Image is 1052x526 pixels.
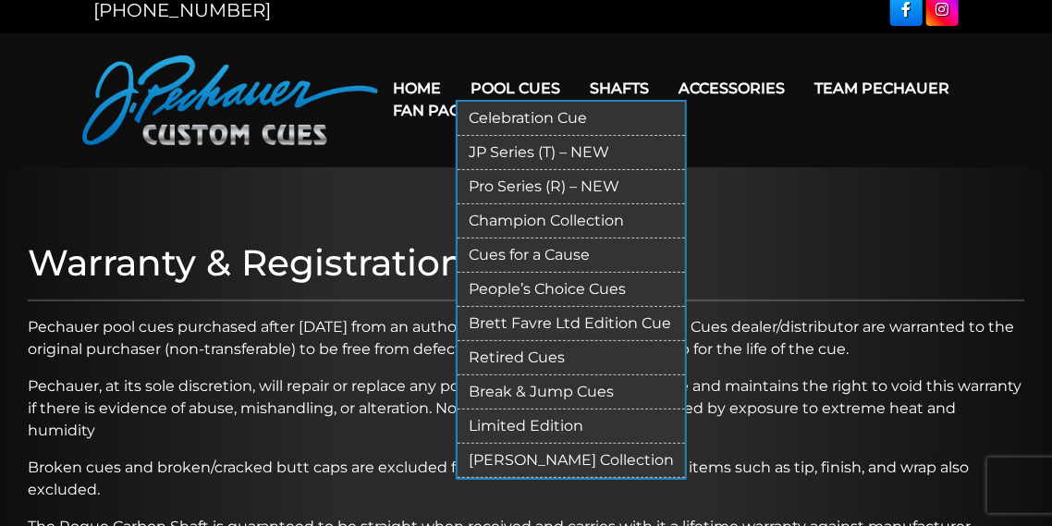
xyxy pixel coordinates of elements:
[458,341,685,375] a: Retired Cues
[378,87,485,134] a: Fan Page
[28,457,1024,501] p: Broken cues and broken/cracked butt caps are excluded from this warranty. Normal wear items such ...
[458,307,685,341] a: Brett Favre Ltd Edition Cue
[485,87,605,134] a: Warranty
[82,55,378,145] img: Pechauer Custom Cues
[605,87,675,134] a: Cart
[28,316,1024,361] p: Pechauer pool cues purchased after [DATE] from an authorized [PERSON_NAME] Custom Cues dealer/dis...
[458,170,685,204] a: Pro Series (R) – NEW
[458,444,685,478] a: [PERSON_NAME] Collection
[28,241,1024,285] h1: Warranty & Registration
[458,375,685,410] a: Break & Jump Cues
[458,273,685,307] a: People’s Choice Cues
[458,136,685,170] a: JP Series (T) – NEW
[458,239,685,273] a: Cues for a Cause
[458,410,685,444] a: Limited Edition
[378,65,456,112] a: Home
[456,65,575,112] a: Pool Cues
[458,204,685,239] a: Champion Collection
[800,65,964,112] a: Team Pechauer
[575,65,664,112] a: Shafts
[458,102,685,136] a: Celebration Cue
[664,65,800,112] a: Accessories
[28,375,1024,442] p: Pechauer, at its sole discretion, will repair or replace any pool cue it deems to be defective an...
